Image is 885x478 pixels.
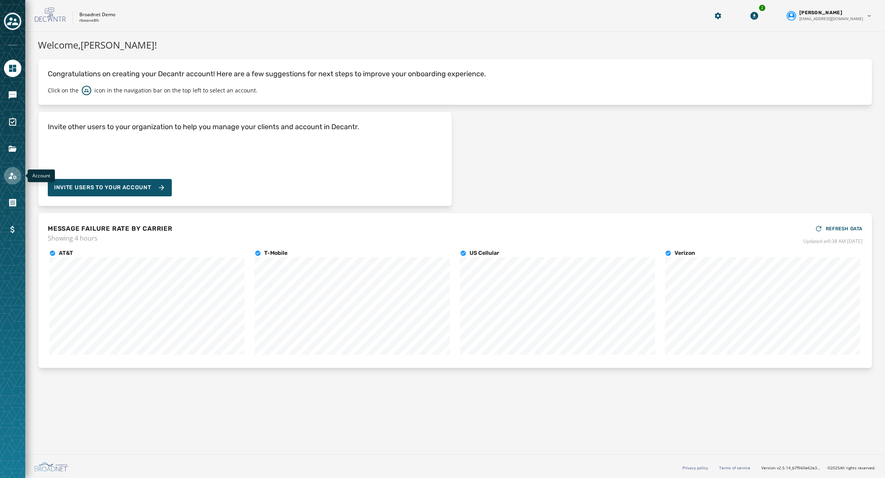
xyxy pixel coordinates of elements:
[54,184,151,192] span: Invite Users to your account
[48,233,173,243] span: Showing 4 hours
[79,18,99,24] p: rbwave8h
[711,9,725,23] button: Manage global settings
[4,87,21,104] a: Navigate to Messaging
[799,16,863,22] span: [EMAIL_ADDRESS][DOMAIN_NAME]
[28,169,55,182] div: Account
[48,121,359,132] h4: Invite other users to your organization to help you manage your clients and account in Decantr.
[4,140,21,158] a: Navigate to Files
[784,6,876,25] button: User settings
[761,465,821,471] span: Version
[815,222,862,235] button: REFRESH DATA
[758,4,766,12] div: 2
[675,249,695,257] h4: Verizon
[4,194,21,211] a: Navigate to Orders
[48,87,79,94] p: Click on the
[4,167,21,184] a: Navigate to Account
[4,113,21,131] a: Navigate to Surveys
[4,60,21,77] a: Navigate to Home
[48,224,173,233] h4: MESSAGE FAILURE RATE BY CARRIER
[719,465,750,470] a: Terms of service
[826,226,862,232] span: REFRESH DATA
[827,465,876,470] span: © 2025 All rights reserved.
[803,238,862,245] span: Updated at 9:38 AM [DATE]
[747,9,761,23] button: Download Menu
[682,465,708,470] a: Privacy policy
[59,249,73,257] h4: AT&T
[79,11,115,18] p: Broadnet Demo
[470,249,499,257] h4: US Cellular
[48,179,172,196] button: Invite Users to your account
[48,68,862,79] p: Congratulations on creating your Decantr account! Here are a few suggestions for next steps to im...
[4,13,21,30] button: Toggle account select drawer
[777,465,821,471] span: v2.5.14_b7f560e62e3347fd09829e8ac9922915a95fe427
[799,9,842,16] span: [PERSON_NAME]
[38,38,872,52] h1: Welcome, [PERSON_NAME] !
[264,249,287,257] h4: T-Mobile
[4,221,21,238] a: Navigate to Billing
[94,87,257,94] p: icon in the navigation bar on the top left to select an account.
